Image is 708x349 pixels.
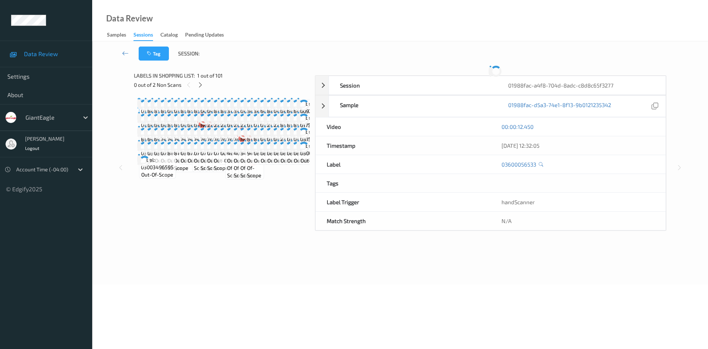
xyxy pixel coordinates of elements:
span: out-of-scope [214,157,244,172]
div: Label Trigger [316,193,491,211]
div: Pending Updates [185,31,224,40]
div: 01988fac-a4f8-704d-8adc-c8d8c65f3277 [497,76,666,95]
span: out-of-scope [234,157,248,179]
span: out-of-scope [240,157,255,179]
div: Samples [107,31,126,40]
span: 1 out of 101 [197,72,223,79]
div: Label [316,155,491,174]
span: out-of-scope [287,157,319,164]
a: Catalog [160,30,185,40]
span: out-of-scope [227,157,242,179]
span: out-of-scope [301,157,333,164]
span: out-of-scope [207,157,237,172]
span: out-of-scope [267,157,299,164]
a: 01988fac-d5a3-74e1-8f13-9b0121235342 [508,101,611,111]
div: Tags [316,174,491,192]
a: 03600056533 [502,161,536,168]
a: 00:00:12.450 [502,123,534,130]
span: out-of-scope [261,157,293,164]
div: Sample [329,96,497,117]
span: out-of-scope [181,157,213,164]
div: N/A [490,212,666,230]
div: handScanner [490,193,666,211]
span: out-of-scope [247,157,262,179]
span: Label: Non-Scan [240,128,254,150]
span: Label: Non-Scan [201,114,215,136]
span: Labels in shopping list: [134,72,195,79]
span: out-of-scope [188,157,220,164]
span: out-of-scope [254,157,286,164]
span: out-of-scope [201,157,231,172]
a: Pending Updates [185,30,231,40]
div: Match Strength [316,212,491,230]
div: Sample01988fac-d5a3-74e1-8f13-9b0121235342 [315,95,666,117]
div: Session01988fac-a4f8-704d-8adc-c8d8c65f3277 [315,76,666,95]
a: Samples [107,30,133,40]
span: out-of-scope [274,157,306,164]
span: out-of-scope [281,157,313,164]
span: out-of-scope [194,157,224,172]
a: Sessions [133,30,160,41]
div: Sessions [133,31,153,41]
div: Data Review [106,15,153,22]
span: out-of-scope [294,157,326,164]
span: Label: 03003496595 [141,156,174,171]
div: Timestamp [316,136,491,155]
div: Video [316,117,491,136]
span: out-of-scope [141,171,173,178]
div: Catalog [160,31,178,40]
div: Session [329,76,497,95]
span: Session: [178,50,199,57]
div: 0 out of 2 Non Scans [134,80,310,89]
span: out-of-scope [224,157,256,164]
div: [DATE] 12:32:05 [502,142,655,149]
button: Tag [139,47,169,61]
